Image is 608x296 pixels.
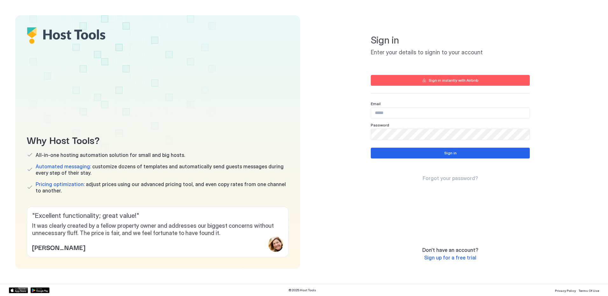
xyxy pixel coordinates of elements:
[578,287,599,293] a: Terms Of Use
[424,254,476,261] a: Sign up for a free trial
[555,289,576,293] span: Privacy Policy
[32,242,85,252] span: [PERSON_NAME]
[371,101,381,106] span: Email
[555,287,576,293] a: Privacy Policy
[371,108,529,118] input: Input Field
[268,237,283,252] div: profile
[9,287,28,293] a: App Store
[36,152,185,158] span: All-in-one hosting automation solution for small and big hosts.
[371,123,389,127] span: Password
[423,175,478,182] a: Forgot your password?
[371,148,530,158] button: Sign in
[429,77,479,83] div: Sign in instantly with Airbnb
[36,181,85,187] span: Pricing optimization:
[371,129,529,140] input: Input Field
[288,288,316,292] span: © 2025 Host Tools
[422,247,478,253] span: Don't have an account?
[36,163,91,170] span: Automated messaging:
[371,34,530,46] span: Sign in
[27,132,289,147] span: Why Host Tools?
[36,163,289,176] span: customize dozens of templates and automatically send guests messages during every step of their s...
[32,212,283,220] span: " Excellent functionality; great value! "
[371,49,530,56] span: Enter your details to signin to your account
[31,287,50,293] a: Google Play Store
[32,222,283,237] span: It was clearly created by a fellow property owner and addresses our biggest concerns without unne...
[444,150,457,156] div: Sign in
[578,289,599,293] span: Terms Of Use
[423,175,478,181] span: Forgot your password?
[36,181,289,194] span: adjust prices using our advanced pricing tool, and even copy rates from one channel to another.
[371,75,530,86] button: Sign in instantly with Airbnb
